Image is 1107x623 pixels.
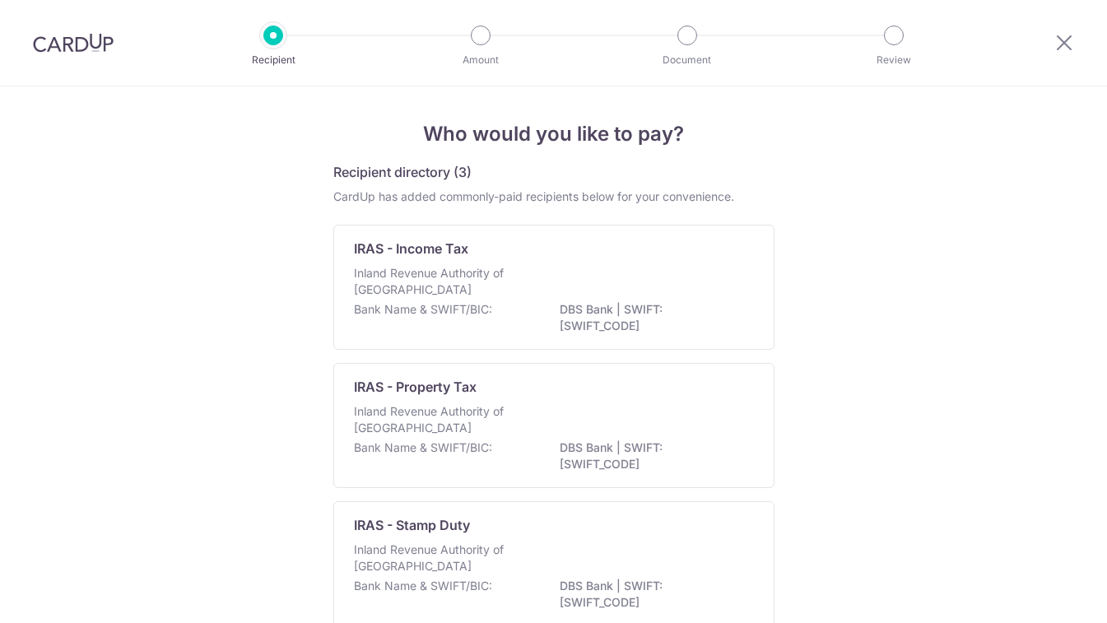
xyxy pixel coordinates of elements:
iframe: Opens a widget where you can find more information [1001,574,1091,615]
p: Amount [420,52,542,68]
p: Document [626,52,748,68]
p: Review [833,52,955,68]
p: IRAS - Stamp Duty [354,515,470,535]
p: Inland Revenue Authority of [GEOGRAPHIC_DATA] [354,542,528,574]
p: IRAS - Property Tax [354,377,477,397]
img: CardUp [33,33,114,53]
p: Recipient [212,52,334,68]
p: DBS Bank | SWIFT: [SWIFT_CODE] [560,439,744,472]
p: DBS Bank | SWIFT: [SWIFT_CODE] [560,301,744,334]
h4: Who would you like to pay? [333,119,774,149]
p: DBS Bank | SWIFT: [SWIFT_CODE] [560,578,744,611]
p: Bank Name & SWIFT/BIC: [354,301,492,318]
p: Bank Name & SWIFT/BIC: [354,578,492,594]
div: CardUp has added commonly-paid recipients below for your convenience. [333,188,774,205]
h5: Recipient directory (3) [333,162,472,182]
p: Inland Revenue Authority of [GEOGRAPHIC_DATA] [354,265,528,298]
p: Bank Name & SWIFT/BIC: [354,439,492,456]
p: IRAS - Income Tax [354,239,468,258]
p: Inland Revenue Authority of [GEOGRAPHIC_DATA] [354,403,528,436]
